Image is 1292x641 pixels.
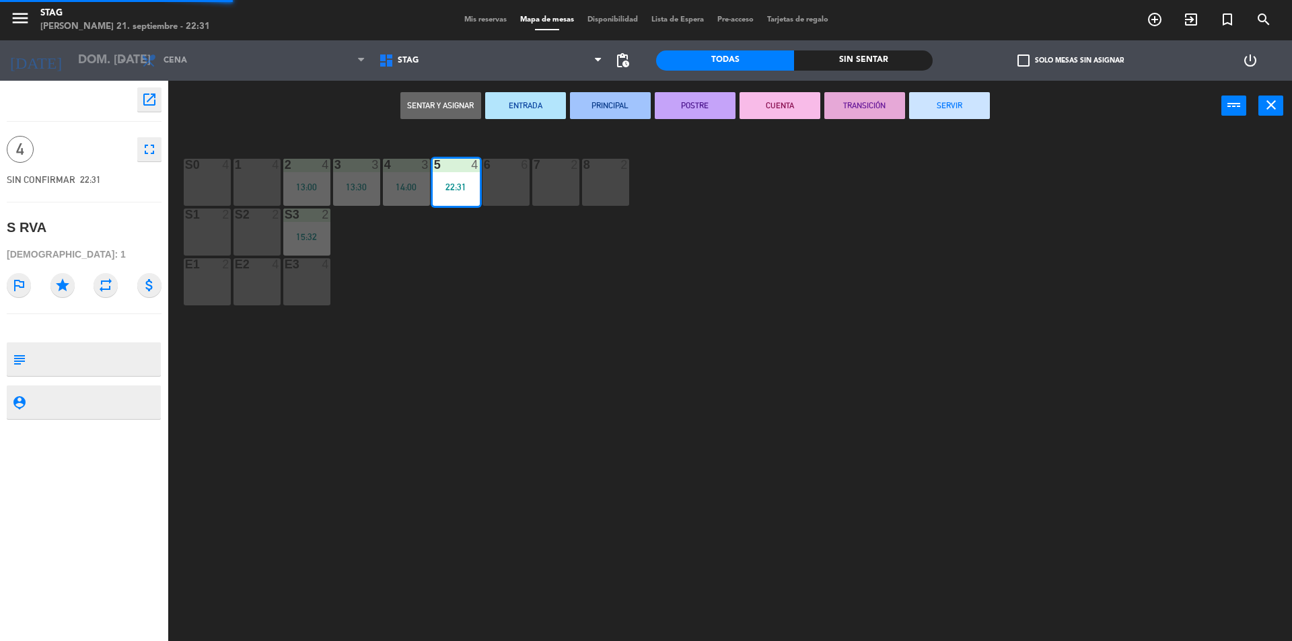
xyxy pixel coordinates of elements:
i: power_input [1226,97,1242,113]
i: open_in_new [141,91,157,108]
div: Todas [656,50,794,71]
div: 4 [322,159,330,171]
div: 14:00 [383,182,430,192]
i: arrow_drop_down [115,52,131,69]
button: PRINCIPAL [570,92,651,119]
div: 2 [272,209,280,221]
i: add_circle_outline [1147,11,1163,28]
span: Mapa de mesas [513,16,581,24]
i: turned_in_not [1219,11,1235,28]
div: [DEMOGRAPHIC_DATA]: 1 [7,243,161,266]
div: 4 [384,159,385,171]
span: 4 [7,136,34,163]
button: Sentar y Asignar [400,92,481,119]
div: 15:32 [283,232,330,241]
span: check_box_outline_blank [1017,54,1030,67]
button: CUENTA [740,92,820,119]
div: 2 [571,159,579,171]
button: open_in_new [137,87,161,112]
div: 6 [484,159,485,171]
button: menu [10,8,30,33]
i: close [1263,97,1279,113]
div: E1 [185,258,186,270]
div: S RVA [7,217,46,239]
div: 2 [222,258,230,270]
div: 1 [235,159,236,171]
span: Lista de Espera [645,16,711,24]
div: Sin sentar [794,50,932,71]
button: SERVIR [909,92,990,119]
i: repeat [94,273,118,297]
div: 5 [434,159,435,171]
i: exit_to_app [1183,11,1199,28]
div: 4 [272,159,280,171]
span: STAG [398,56,419,65]
button: power_input [1221,96,1246,116]
button: close [1258,96,1283,116]
span: pending_actions [614,52,631,69]
div: S2 [235,209,236,221]
div: S1 [185,209,186,221]
span: Disponibilidad [581,16,645,24]
div: 2 [222,209,230,221]
button: POSTRE [655,92,735,119]
div: 22:31 [433,182,480,192]
i: person_pin [11,395,26,410]
i: subject [11,352,26,367]
div: E2 [235,258,236,270]
i: star [50,273,75,297]
i: fullscreen [141,141,157,157]
span: Mis reservas [458,16,513,24]
div: 2 [322,209,330,221]
div: 2 [620,159,629,171]
button: fullscreen [137,137,161,161]
span: 22:31 [80,174,101,185]
button: TRANSICIÓN [824,92,905,119]
div: 4 [471,159,479,171]
i: outlined_flag [7,273,31,297]
div: 3 [421,159,429,171]
span: Pre-acceso [711,16,760,24]
button: ENTRADA [485,92,566,119]
span: SIN CONFIRMAR [7,174,75,185]
i: search [1256,11,1272,28]
i: menu [10,8,30,28]
div: 13:30 [333,182,380,192]
div: [PERSON_NAME] 21. septiembre - 22:31 [40,20,210,34]
div: S0 [185,159,186,171]
div: 3 [371,159,380,171]
label: Solo mesas sin asignar [1017,54,1124,67]
div: STAG [40,7,210,20]
div: 4 [322,258,330,270]
div: 4 [272,258,280,270]
div: 4 [222,159,230,171]
i: attach_money [137,273,161,297]
span: Tarjetas de regalo [760,16,835,24]
div: 6 [521,159,529,171]
div: 13:00 [283,182,330,192]
span: Cena [164,56,187,65]
i: power_settings_new [1242,52,1258,69]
